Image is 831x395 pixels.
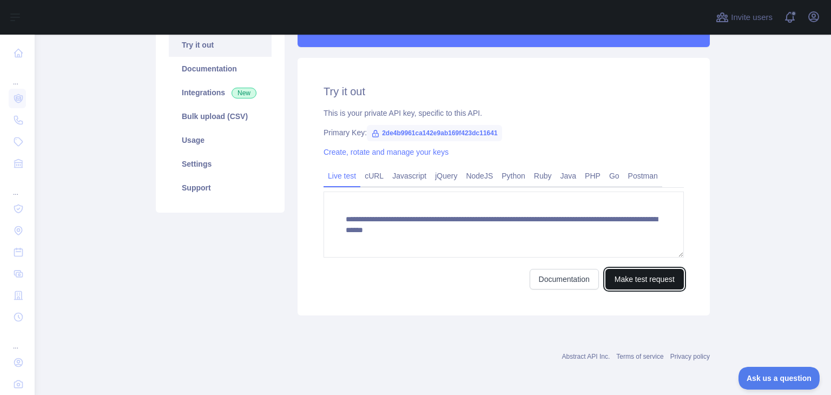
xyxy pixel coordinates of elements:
[169,176,272,200] a: Support
[497,167,530,185] a: Python
[530,269,599,289] a: Documentation
[431,167,461,185] a: jQuery
[624,167,662,185] a: Postman
[360,167,388,185] a: cURL
[367,125,502,141] span: 2de4b9961ca142e9ab169f423dc11641
[605,269,684,289] button: Make test request
[562,353,610,360] a: Abstract API Inc.
[324,167,360,185] a: Live test
[169,81,272,104] a: Integrations New
[232,88,256,98] span: New
[530,167,556,185] a: Ruby
[9,329,26,351] div: ...
[388,167,431,185] a: Javascript
[324,108,684,119] div: This is your private API key, specific to this API.
[169,33,272,57] a: Try it out
[169,152,272,176] a: Settings
[714,9,775,26] button: Invite users
[605,167,624,185] a: Go
[670,353,710,360] a: Privacy policy
[169,57,272,81] a: Documentation
[581,167,605,185] a: PHP
[461,167,497,185] a: NodeJS
[324,84,684,99] h2: Try it out
[738,367,820,390] iframe: Toggle Customer Support
[9,175,26,197] div: ...
[731,11,773,24] span: Invite users
[169,128,272,152] a: Usage
[324,148,449,156] a: Create, rotate and manage your keys
[169,104,272,128] a: Bulk upload (CSV)
[616,353,663,360] a: Terms of service
[556,167,581,185] a: Java
[9,65,26,87] div: ...
[324,127,684,138] div: Primary Key:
